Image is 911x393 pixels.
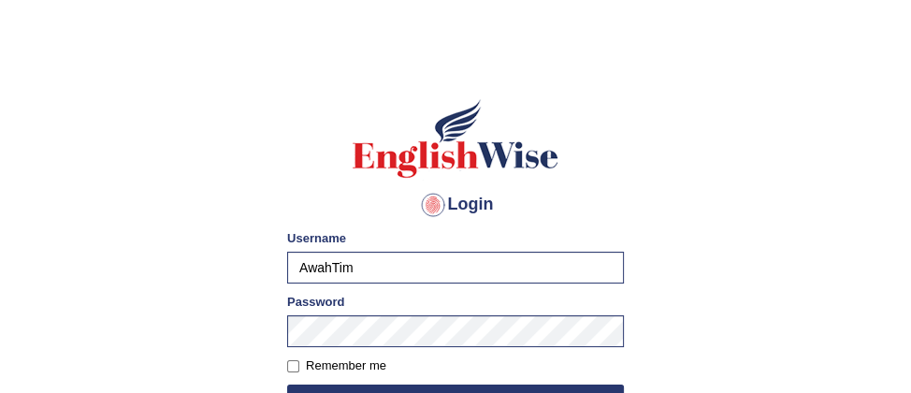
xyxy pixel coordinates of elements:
[287,293,344,311] label: Password
[287,229,346,247] label: Username
[287,190,624,220] h4: Login
[349,96,562,181] img: Logo of English Wise sign in for intelligent practice with AI
[287,360,299,372] input: Remember me
[287,357,386,375] label: Remember me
